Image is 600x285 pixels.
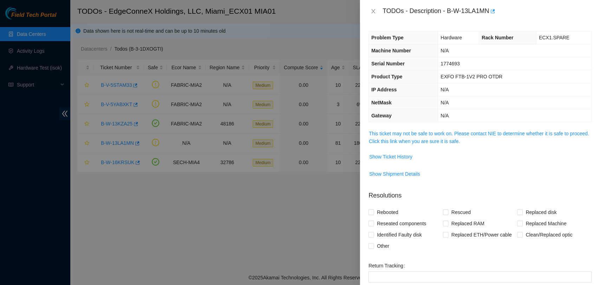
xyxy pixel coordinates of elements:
[368,260,408,271] label: Return Tracking
[440,100,449,105] span: N/A
[539,35,569,40] span: ECX1.SPARE
[369,170,420,178] span: Show Shipment Details
[369,151,413,162] button: Show Ticket History
[440,87,449,92] span: N/A
[374,240,392,252] span: Other
[368,8,378,15] button: Close
[371,87,396,92] span: IP Address
[382,6,592,17] div: TODOs - Description - B-W-13LA1MN
[482,35,513,40] span: Rack Number
[523,229,575,240] span: Clean/Replaced optic
[374,207,401,218] span: Rebooted
[371,100,392,105] span: NetMask
[523,207,559,218] span: Replaced disk
[440,74,502,79] span: EXFO FTB-1V2 PRO OTDR
[371,74,402,79] span: Product Type
[374,218,429,229] span: Reseated components
[449,229,515,240] span: Replaced ETH/Power cable
[369,168,420,180] button: Show Shipment Details
[370,8,376,14] span: close
[374,229,425,240] span: Identified Faulty disk
[371,48,411,53] span: Machine Number
[449,207,473,218] span: Rescued
[371,35,404,40] span: Problem Type
[368,185,592,200] p: Resolutions
[440,35,462,40] span: Hardware
[523,218,569,229] span: Replaced Machine
[369,153,412,161] span: Show Ticket History
[449,218,487,229] span: Replaced RAM
[371,61,405,66] span: Serial Number
[440,113,449,118] span: N/A
[368,271,592,283] input: Return Tracking
[371,113,392,118] span: Gateway
[369,131,589,144] a: This ticket may not be safe to work on. Please contact NIE to determine whether it is safe to pro...
[440,48,449,53] span: N/A
[440,61,460,66] span: 1774693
